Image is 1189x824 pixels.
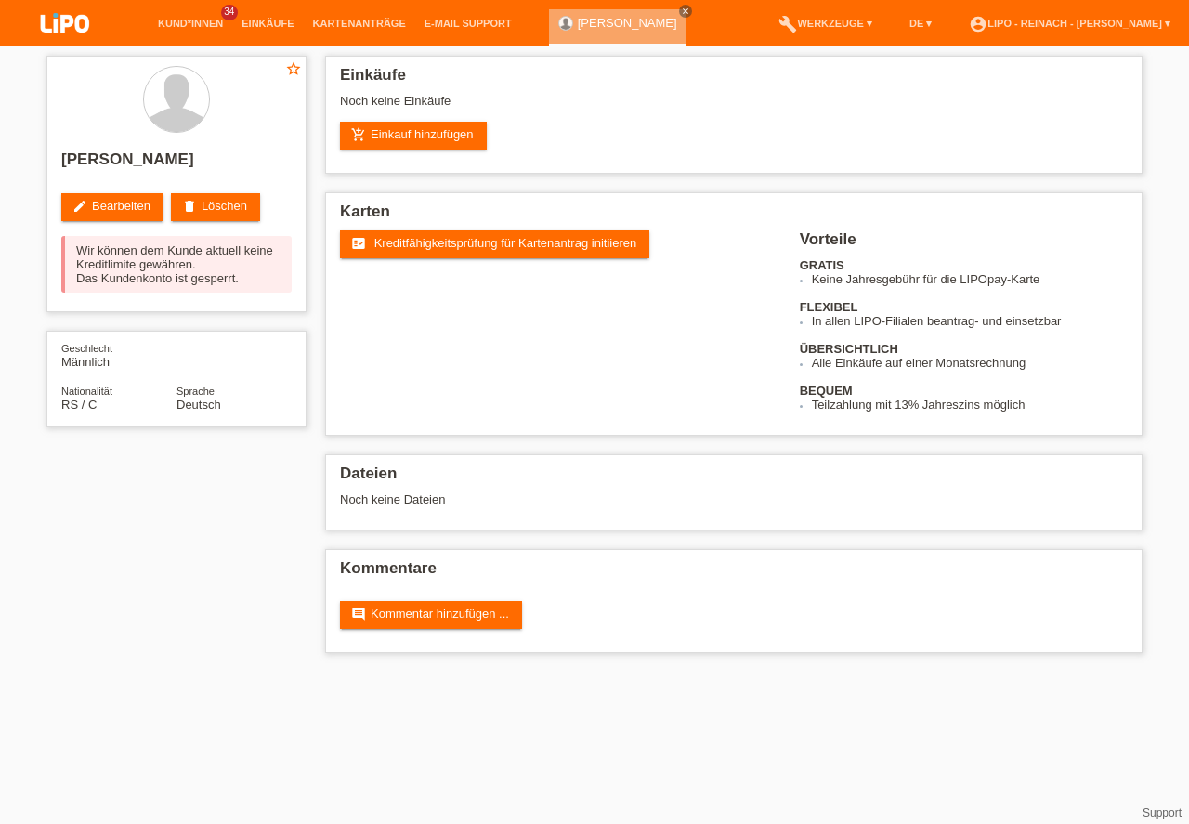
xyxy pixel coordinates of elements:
[340,464,1128,492] h2: Dateien
[415,18,521,29] a: E-Mail Support
[61,193,163,221] a: editBearbeiten
[221,5,238,20] span: 34
[340,94,1128,122] div: Noch keine Einkäufe
[149,18,232,29] a: Kund*innen
[340,230,649,258] a: fact_check Kreditfähigkeitsprüfung für Kartenantrag initiieren
[61,341,176,369] div: Männlich
[61,236,292,293] div: Wir können dem Kunde aktuell keine Kreditlimite gewähren. Das Kundenkonto ist gesperrt.
[72,199,87,214] i: edit
[351,236,366,251] i: fact_check
[578,16,677,30] a: [PERSON_NAME]
[176,386,215,397] span: Sprache
[812,272,1128,286] li: Keine Jahresgebühr für die LIPOpay-Karte
[769,18,882,29] a: buildWerkzeuge ▾
[340,203,1128,230] h2: Karten
[19,38,111,52] a: LIPO pay
[1143,806,1182,819] a: Support
[340,601,522,629] a: commentKommentar hinzufügen ...
[681,7,690,16] i: close
[171,193,260,221] a: deleteLöschen
[800,300,858,314] b: FLEXIBEL
[61,343,112,354] span: Geschlecht
[900,18,941,29] a: DE ▾
[232,18,303,29] a: Einkäufe
[679,5,692,18] a: close
[340,66,1128,94] h2: Einkäufe
[960,18,1180,29] a: account_circleLIPO - Reinach - [PERSON_NAME] ▾
[800,384,853,398] b: BEQUEM
[182,199,197,214] i: delete
[374,236,637,250] span: Kreditfähigkeitsprüfung für Kartenantrag initiieren
[340,122,487,150] a: add_shopping_cartEinkauf hinzufügen
[304,18,415,29] a: Kartenanträge
[778,15,797,33] i: build
[800,258,844,272] b: GRATIS
[285,60,302,77] i: star_border
[351,607,366,621] i: comment
[800,230,1128,258] h2: Vorteile
[61,150,292,178] h2: [PERSON_NAME]
[61,386,112,397] span: Nationalität
[812,398,1128,412] li: Teilzahlung mit 13% Jahreszins möglich
[969,15,987,33] i: account_circle
[61,398,97,412] span: Serbien / C / 01.08.2000
[176,398,221,412] span: Deutsch
[351,127,366,142] i: add_shopping_cart
[340,559,1128,587] h2: Kommentare
[285,60,302,80] a: star_border
[340,492,908,506] div: Noch keine Dateien
[812,356,1128,370] li: Alle Einkäufe auf einer Monatsrechnung
[800,342,898,356] b: ÜBERSICHTLICH
[812,314,1128,328] li: In allen LIPO-Filialen beantrag- und einsetzbar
